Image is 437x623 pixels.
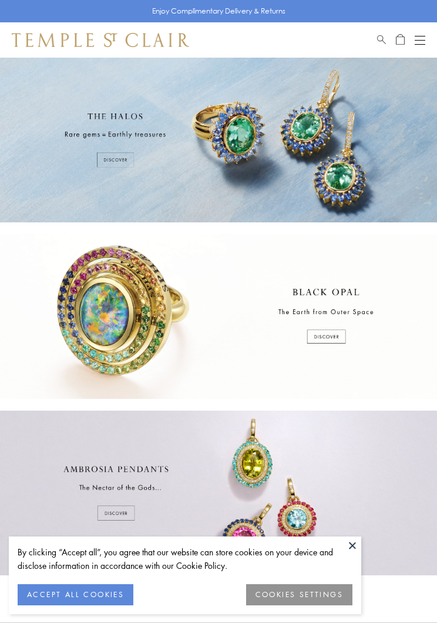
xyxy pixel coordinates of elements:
iframe: Gorgias live chat messenger [384,574,425,611]
button: ACCEPT ALL COOKIES [18,584,133,605]
a: Search [377,33,386,47]
img: Temple St. Clair [12,33,189,47]
button: COOKIES SETTINGS [246,584,352,605]
div: By clicking “Accept all”, you agree that our website can store cookies on your device and disclos... [18,545,352,572]
p: Enjoy Complimentary Delivery & Returns [152,5,285,17]
a: Open Shopping Bag [396,33,405,47]
button: Open navigation [415,33,425,47]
